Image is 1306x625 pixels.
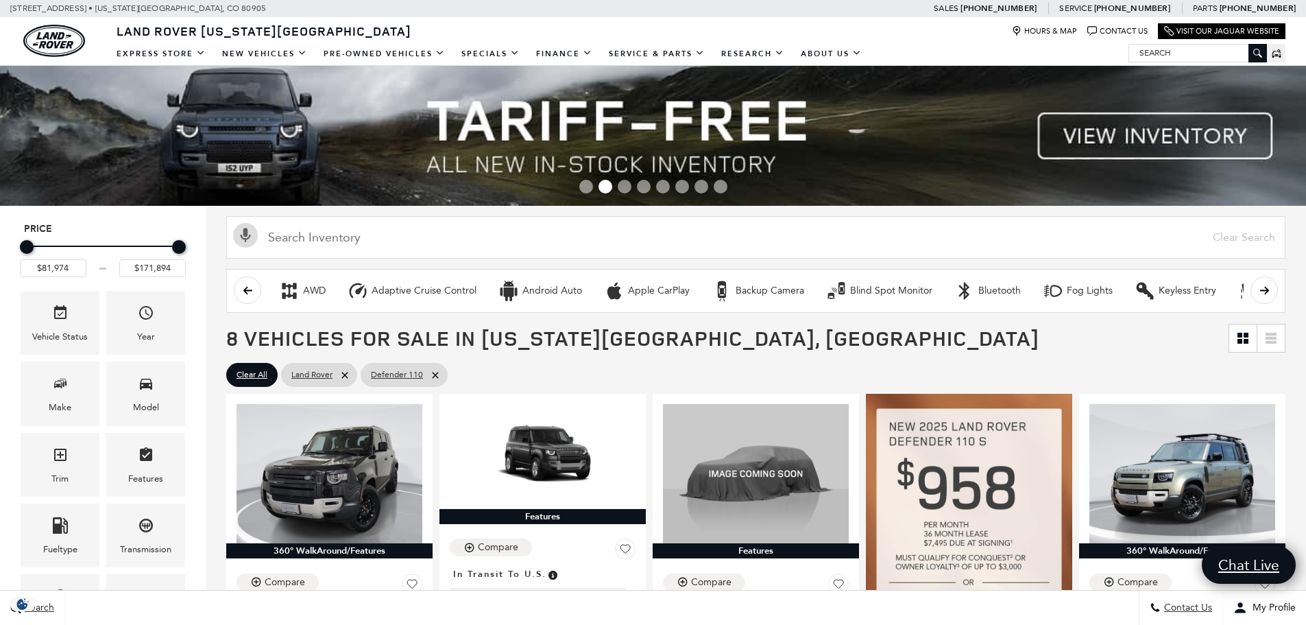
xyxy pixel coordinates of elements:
div: TrimTrim [21,433,99,497]
a: Contact Us [1087,26,1148,36]
div: Adaptive Cruise Control [348,281,368,301]
span: Vehicle has shipped from factory of origin. Estimated time of delivery to Retailer is on average ... [546,567,559,582]
span: Parts [1193,3,1218,13]
span: Service [1059,3,1091,13]
a: Land Rover [US_STATE][GEOGRAPHIC_DATA] [108,23,420,39]
div: Android Auto [522,285,582,297]
span: Go to slide 5 [656,180,670,193]
div: Compare [478,541,518,554]
span: Engine [138,585,154,613]
div: Features [653,543,859,558]
img: 2025 LAND ROVER Defender 110 400PS S [450,404,636,508]
button: Save Vehicle [828,574,849,600]
span: Fueltype [52,514,69,542]
a: [PHONE_NUMBER] [1094,3,1170,14]
button: Compare Vehicle [1089,574,1172,591]
div: 360° WalkAround/Features [226,543,433,558]
a: [PHONE_NUMBER] [1220,3,1296,14]
div: VehicleVehicle Status [21,291,99,355]
div: 360° WalkAround/Features [1079,543,1285,558]
a: About Us [793,42,870,66]
div: Backup Camera [736,285,804,297]
a: land-rover [23,25,85,57]
span: In Transit to U.S. [453,567,546,582]
span: My Profile [1247,602,1296,614]
div: Compare [1117,576,1158,589]
nav: Main Navigation [108,42,870,66]
div: Trim [51,471,69,486]
a: In Transit to U.S.New 2025Defender 110 400PS S [450,565,636,624]
button: Save Vehicle [615,539,636,565]
a: Finance [528,42,601,66]
button: Blind Spot MonitorBlind Spot Monitor [819,276,940,305]
div: Backup Camera [712,281,732,301]
div: AWD [279,281,300,301]
a: Service & Parts [601,42,713,66]
input: Search [1129,45,1266,61]
div: Keyless Entry [1135,281,1155,301]
span: Features [138,443,154,471]
div: Adaptive Cruise Control [372,285,476,297]
button: scroll left [234,276,261,304]
span: Go to slide 2 [598,180,612,193]
div: Transmission [120,542,171,557]
div: Year [137,329,155,344]
span: Mileage [52,585,69,613]
span: Land Rover [US_STATE][GEOGRAPHIC_DATA] [117,23,411,39]
span: Clear All [237,366,267,384]
span: Go to slide 4 [637,180,651,193]
a: Pre-Owned Vehicles [315,42,453,66]
a: Visit Our Jaguar Website [1164,26,1279,36]
button: Open user profile menu [1223,591,1306,625]
div: Fog Lights [1043,281,1063,301]
div: Blind Spot Monitor [826,281,847,301]
button: Apple CarPlayApple CarPlay [596,276,697,305]
input: Maximum [119,259,186,277]
button: scroll right [1250,276,1278,304]
span: Go to slide 7 [694,180,708,193]
div: Vehicle Status [32,329,88,344]
div: Minimum Price [20,240,34,254]
span: Go to slide 6 [675,180,689,193]
section: Click to Open Cookie Consent Modal [7,597,38,611]
div: Compare [265,576,305,589]
img: Land Rover [23,25,85,57]
div: YearYear [106,291,185,355]
div: Make [49,400,71,415]
button: Compare Vehicle [450,539,532,556]
div: Bluetooth [978,285,1021,297]
img: 2025 LAND ROVER Defender 110 S [1089,404,1275,543]
button: AWDAWD [271,276,333,305]
div: Fog Lights [1067,285,1113,297]
div: TransmissionTransmission [106,504,185,567]
span: Chat Live [1211,556,1286,574]
button: Backup CameraBackup Camera [704,276,812,305]
span: Trim [52,443,69,471]
span: Contact Us [1161,602,1212,614]
div: Model [133,400,159,415]
div: Fueltype [43,542,77,557]
div: Maximum Price [172,240,186,254]
a: EXPRESS STORE [108,42,214,66]
span: Defender 110 [371,366,423,384]
div: Features [439,509,646,524]
button: BluetoothBluetooth [947,276,1028,305]
span: Year [138,301,154,329]
a: Research [713,42,793,66]
div: FeaturesFeatures [106,433,185,497]
div: Apple CarPlay [604,281,625,301]
div: Android Auto [498,281,519,301]
span: Transmission [138,514,154,542]
button: Android AutoAndroid Auto [491,276,590,305]
span: Vehicle [52,301,69,329]
a: Specials [453,42,528,66]
input: Minimum [20,259,86,277]
a: New Vehicles [214,42,315,66]
button: Compare Vehicle [663,574,745,591]
a: [PHONE_NUMBER] [960,3,1037,14]
button: Save Vehicle [402,574,422,600]
div: Features [128,471,163,486]
button: Keyless EntryKeyless Entry [1127,276,1224,305]
span: Go to slide 1 [579,180,593,193]
img: 2025 LAND ROVER Defender 110 S [237,404,422,543]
